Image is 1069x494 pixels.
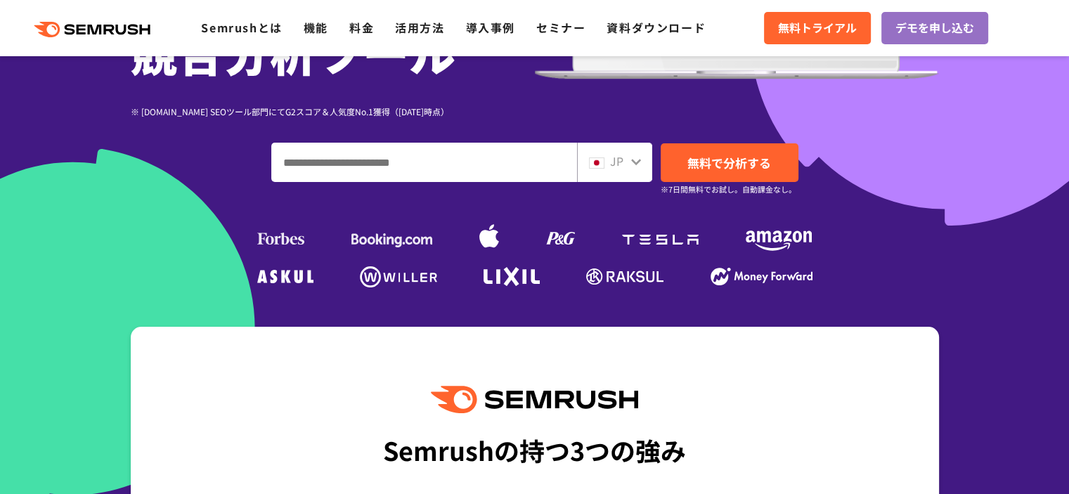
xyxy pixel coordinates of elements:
a: 資料ダウンロード [607,19,706,36]
div: ※ [DOMAIN_NAME] SEOツール部門にてG2スコア＆人気度No.1獲得（[DATE]時点） [131,105,535,118]
input: ドメイン、キーワードまたはURLを入力してください [272,143,576,181]
span: JP [610,152,623,169]
a: 料金 [349,19,374,36]
a: 機能 [304,19,328,36]
a: 無料で分析する [661,143,798,182]
span: 無料トライアル [778,19,857,37]
a: 活用方法 [395,19,444,36]
a: デモを申し込む [881,12,988,44]
a: Semrushとは [201,19,282,36]
a: セミナー [536,19,585,36]
div: Semrushの持つ3つの強み [383,424,686,476]
a: 無料トライアル [764,12,871,44]
small: ※7日間無料でお試し。自動課金なし。 [661,183,796,196]
img: Semrush [431,386,637,413]
span: デモを申し込む [895,19,974,37]
a: 導入事例 [466,19,515,36]
span: 無料で分析する [687,154,771,171]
